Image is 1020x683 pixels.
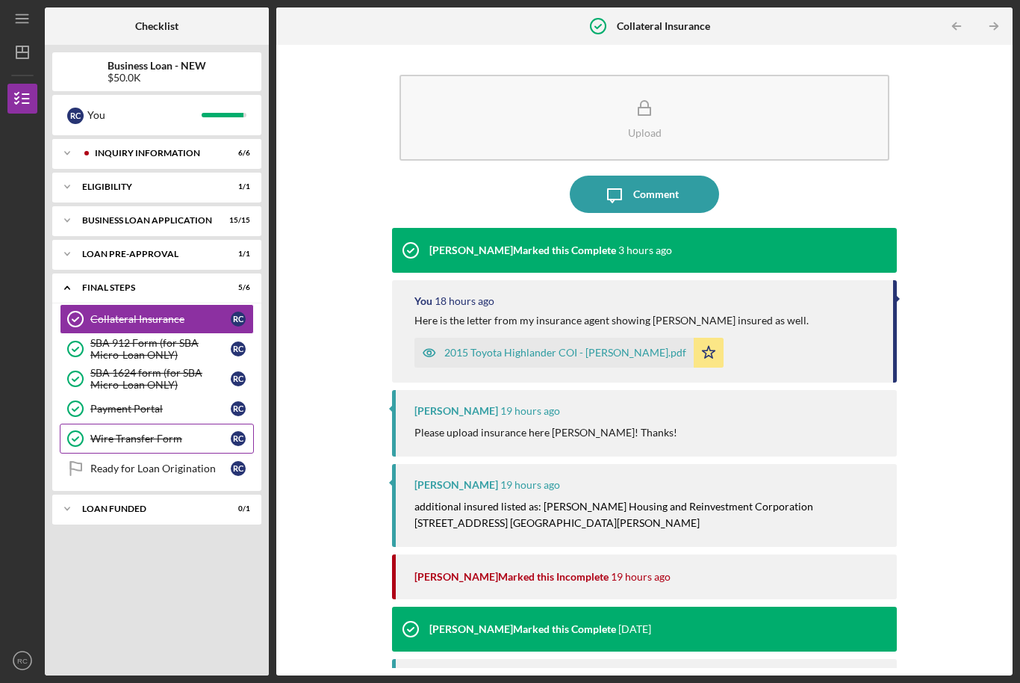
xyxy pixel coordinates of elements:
div: [PERSON_NAME] [414,405,498,417]
div: R C [231,431,246,446]
div: LOAN PRE-APPROVAL [82,250,213,259]
div: R C [231,371,246,386]
b: Business Loan - NEW [108,60,206,72]
div: Upload [628,127,662,138]
b: Checklist [135,20,178,32]
a: SBA 912 Form (for SBA Micro-Loan ONLY)RC [60,334,254,364]
time: 2025-08-13 12:42 [618,244,672,256]
div: R C [231,401,246,416]
div: ELIGIBILITY [82,182,213,191]
a: Collateral InsuranceRC [60,304,254,334]
mark: additional insured listed as: [PERSON_NAME] Housing and Reinvestment Corporation [STREET_ADDRESS]... [414,500,815,529]
div: LOAN FUNDED [82,504,213,513]
div: Ready for Loan Origination [90,463,231,475]
div: Wire Transfer Form [90,433,231,445]
div: Comment [633,176,679,213]
div: 15 / 15 [223,216,250,225]
a: Payment PortalRC [60,394,254,424]
div: R C [67,108,84,124]
button: 2015 Toyota Highlander COI - [PERSON_NAME].pdf [414,338,724,368]
div: 5 / 6 [223,283,250,292]
a: Wire Transfer FormRC [60,424,254,454]
div: R C [231,312,246,327]
div: Payment Portal [90,403,231,415]
b: Collateral Insurance [617,20,710,32]
div: $50.0K [108,72,206,84]
div: INQUIRY INFORMATION [95,149,213,158]
a: Ready for Loan OriginationRC [60,454,254,483]
div: SBA 912 Form (for SBA Micro-Loan ONLY) [90,337,231,361]
div: FINAL STEPS [82,283,213,292]
div: Collateral Insurance [90,313,231,325]
div: [PERSON_NAME] Marked this Complete [429,244,616,256]
time: 2025-08-12 20:48 [611,571,671,583]
div: 0 / 1 [223,504,250,513]
time: 2025-08-12 20:53 [500,405,560,417]
div: R C [231,341,246,356]
div: [PERSON_NAME] Marked this Complete [429,623,616,635]
div: [PERSON_NAME] [414,479,498,491]
div: [PERSON_NAME] Marked this Incomplete [414,571,609,583]
div: You [414,295,432,307]
button: Upload [399,75,889,161]
button: RC [7,646,37,676]
div: BUSINESS LOAN APPLICATION [82,216,213,225]
div: SBA 1624 form (for SBA Micro-Loan ONLY) [90,367,231,391]
p: Please upload insurance here [PERSON_NAME]! Thanks! [414,424,677,441]
div: 6 / 6 [223,149,250,158]
text: RC [17,657,28,665]
time: 2025-08-12 20:51 [500,479,560,491]
div: 2015 Toyota Highlander COI - [PERSON_NAME].pdf [444,347,686,359]
time: 2025-08-05 19:58 [618,623,651,635]
a: SBA 1624 form (for SBA Micro-Loan ONLY)RC [60,364,254,394]
div: You [87,102,202,128]
div: R C [231,461,246,476]
div: Here is the letter from my insurance agent showing [PERSON_NAME] insured as well. [414,315,809,327]
div: 1 / 1 [223,182,250,191]
button: Comment [570,176,719,213]
time: 2025-08-12 21:49 [435,295,494,307]
div: 1 / 1 [223,250,250,259]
